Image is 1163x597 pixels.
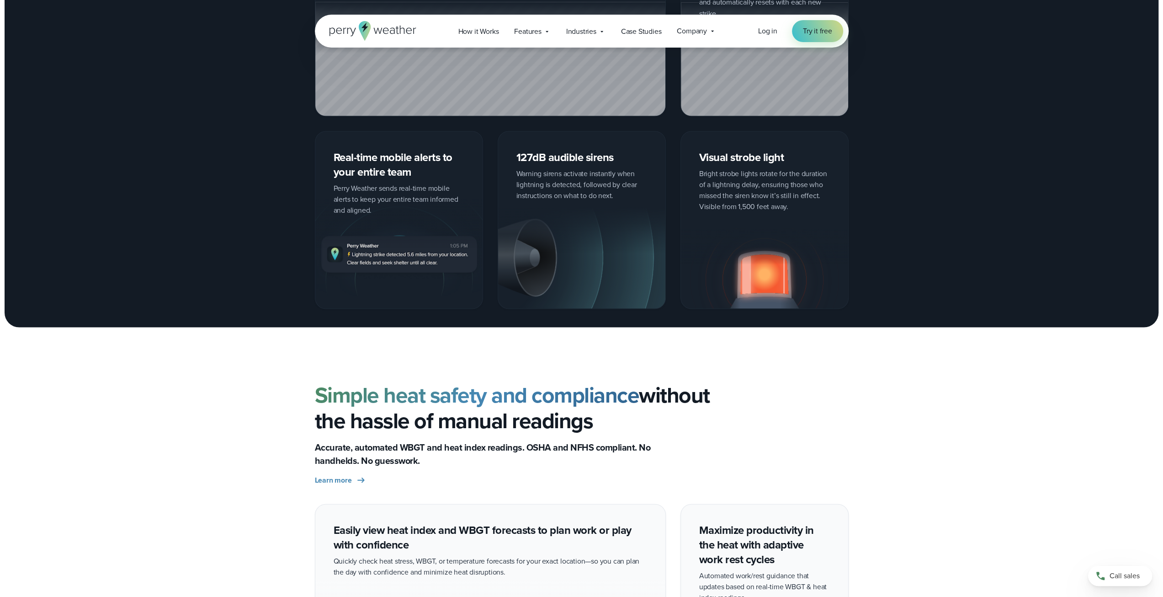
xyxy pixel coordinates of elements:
img: outdoor warning system [498,207,665,308]
span: Case Studies [621,26,662,37]
span: Company [677,26,707,37]
span: Call sales [1110,570,1140,581]
p: Accurate, automated WBGT and heat index readings. OSHA and NFHS compliant. No handhelds. No guess... [315,441,680,467]
span: Features [514,26,541,37]
a: Learn more [315,474,366,485]
span: Log in [758,26,777,36]
h2: without the hassle of manual readings [315,382,849,433]
a: How it Works [451,22,507,41]
span: Try it free [803,26,832,37]
a: Try it free [792,20,843,42]
span: Learn more [315,474,352,485]
span: How it Works [458,26,499,37]
strong: Simple heat safety and compliance [315,378,639,411]
span: Industries [566,26,596,37]
a: Call sales [1088,566,1152,586]
a: Case Studies [613,22,669,41]
a: Log in [758,26,777,37]
img: lightning alert [681,228,848,308]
